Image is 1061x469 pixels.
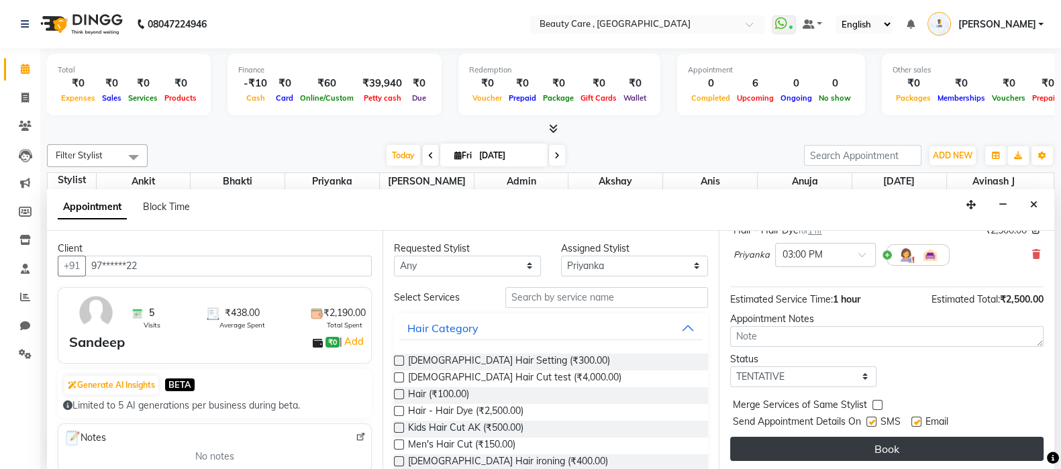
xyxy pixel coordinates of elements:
[777,76,815,91] div: 0
[408,437,515,454] span: Men's Hair Cut (₹150.00)
[408,404,523,421] span: Hair - Hair Dye (₹2,500.00)
[663,173,757,190] span: Anis
[380,173,474,190] span: [PERSON_NAME]
[325,337,340,348] span: ₹0
[191,173,285,190] span: Bhakti
[730,312,1044,326] div: Appointment Notes
[929,146,976,165] button: ADD NEW
[165,378,195,391] span: BETA
[58,93,99,103] span: Expenses
[734,76,777,91] div: 6
[815,76,854,91] div: 0
[730,352,877,366] div: Status
[125,93,161,103] span: Services
[297,93,357,103] span: Online/Custom
[125,76,161,91] div: ₹0
[408,354,610,370] span: [DEMOGRAPHIC_DATA] Hair Setting (₹300.00)
[64,429,106,447] span: Notes
[733,398,867,415] span: Merge Services of Same Stylist
[394,242,541,256] div: Requested Stylist
[327,320,362,330] span: Total Spent
[933,150,972,160] span: ADD NEW
[56,150,103,160] span: Filter Stylist
[777,93,815,103] span: Ongoing
[734,93,777,103] span: Upcoming
[143,201,190,213] span: Block Time
[1032,226,1040,234] i: Edit price
[688,93,734,103] span: Completed
[58,242,372,256] div: Client
[730,437,1044,461] button: Book
[408,387,469,404] span: Hair (₹100.00)
[408,370,621,387] span: [DEMOGRAPHIC_DATA] Hair Cut test (₹4,000.00)
[77,293,115,332] img: avatar
[48,173,96,187] div: Stylist
[238,76,272,91] div: -₹10
[925,415,948,431] span: Email
[99,76,125,91] div: ₹0
[688,76,734,91] div: 0
[1000,293,1044,305] span: ₹2,500.00
[733,415,861,431] span: Send Appointment Details On
[833,293,860,305] span: 1 hour
[734,248,770,262] span: Priyanka
[540,93,577,103] span: Package
[243,93,268,103] span: Cash
[409,93,430,103] span: Due
[225,306,260,320] span: ₹438.00
[272,93,297,103] span: Card
[934,76,989,91] div: ₹0
[34,5,126,43] img: logo
[195,450,234,464] span: No notes
[148,5,207,43] b: 08047224946
[540,76,577,91] div: ₹0
[947,173,1041,190] span: Avinash J
[387,145,420,166] span: Today
[799,226,822,236] small: for
[561,242,708,256] div: Assigned Stylist
[342,333,366,350] a: Add
[469,93,505,103] span: Voucher
[922,247,938,263] img: Interior.png
[58,76,99,91] div: ₹0
[285,173,379,190] span: Priyanka
[323,306,366,320] span: ₹2,190.00
[219,320,265,330] span: Average Spent
[97,173,191,190] span: Ankit
[934,93,989,103] span: Memberships
[272,76,297,91] div: ₹0
[407,320,478,336] div: Hair Category
[577,76,620,91] div: ₹0
[880,415,901,431] span: SMS
[989,76,1029,91] div: ₹0
[69,332,125,352] div: Sandeep
[852,173,946,190] span: [DATE]
[85,256,372,276] input: Search by Name/Mobile/Email/Code
[898,247,914,263] img: Hairdresser.png
[931,293,1000,305] span: Estimated Total:
[64,376,158,395] button: Generate AI Insights
[804,145,921,166] input: Search Appointment
[63,399,366,413] div: Limited to 5 AI generations per business during beta.
[758,173,852,190] span: Anuja
[144,320,160,330] span: Visits
[360,93,405,103] span: Petty cash
[734,223,822,238] div: Hair - Hair Dye
[815,93,854,103] span: No show
[577,93,620,103] span: Gift Cards
[927,12,951,36] img: Rupal
[505,287,708,308] input: Search by service name
[984,223,1027,238] span: ₹2,500.00
[469,64,650,76] div: Redemption
[408,421,523,437] span: Kids Hair Cut AK (₹500.00)
[58,256,86,276] button: +91
[893,93,934,103] span: Packages
[1024,195,1044,215] button: Close
[620,93,650,103] span: Wallet
[58,64,200,76] div: Total
[958,17,1035,32] span: [PERSON_NAME]
[730,293,833,305] span: Estimated Service Time:
[407,76,431,91] div: ₹0
[474,173,568,190] span: Admin
[399,316,702,340] button: Hair Category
